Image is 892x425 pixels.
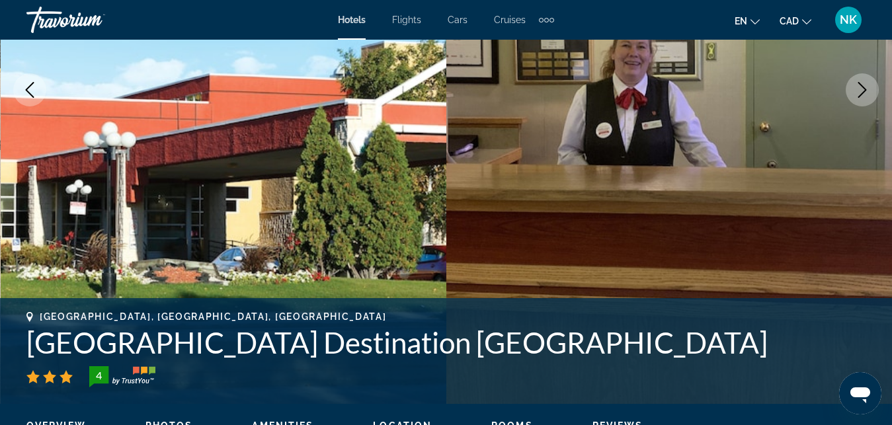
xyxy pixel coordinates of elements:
h1: [GEOGRAPHIC_DATA] Destination [GEOGRAPHIC_DATA] [26,325,866,360]
img: TrustYou guest rating badge [89,366,155,387]
button: Change language [735,11,760,30]
button: Next image [846,73,879,106]
span: NK [840,13,857,26]
span: en [735,16,747,26]
span: [GEOGRAPHIC_DATA], [GEOGRAPHIC_DATA], [GEOGRAPHIC_DATA] [40,311,386,322]
iframe: Button to launch messaging window [839,372,881,414]
button: Extra navigation items [539,9,554,30]
button: Previous image [13,73,46,106]
a: Travorium [26,3,159,37]
div: 4 [85,367,112,383]
a: Cruises [494,15,526,25]
button: User Menu [831,6,866,34]
span: CAD [780,16,799,26]
button: Change currency [780,11,811,30]
a: Cars [448,15,467,25]
a: Hotels [338,15,366,25]
a: Flights [392,15,421,25]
